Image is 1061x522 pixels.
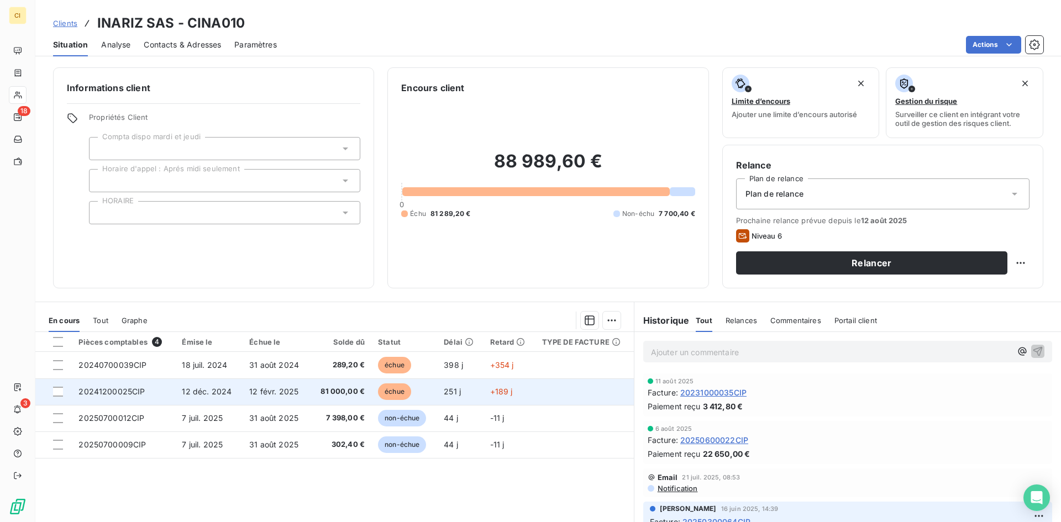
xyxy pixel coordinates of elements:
span: 12 déc. 2024 [182,387,232,396]
span: 7 398,00 € [317,413,365,424]
span: Analyse [101,39,130,50]
div: TYPE DE FACTURE [542,338,627,346]
span: Non-échu [622,209,654,219]
span: Paiement reçu [648,400,701,412]
span: 7 juil. 2025 [182,440,223,449]
span: Plan de relance [745,188,803,199]
div: Statut [378,338,430,346]
span: -11 j [490,413,505,423]
input: Ajouter une valeur [98,144,107,154]
input: Ajouter une valeur [98,176,107,186]
span: 20241200025CIP [78,387,145,396]
img: Logo LeanPay [9,498,27,515]
span: 7 juil. 2025 [182,413,223,423]
button: Actions [966,36,1021,54]
span: Tout [93,316,108,325]
div: Open Intercom Messenger [1023,484,1050,511]
h6: Encours client [401,81,464,94]
span: 289,20 € [317,360,365,371]
span: 302,40 € [317,439,365,450]
span: Propriétés Client [89,113,360,128]
span: 20250700009CIP [78,440,146,449]
span: Ajouter une limite d’encours autorisé [732,110,857,119]
span: 31 août 2025 [249,413,298,423]
span: Situation [53,39,88,50]
div: Émise le [182,338,236,346]
button: Limite d’encoursAjouter une limite d’encours autorisé [722,67,880,138]
span: Échu [410,209,426,219]
span: Portail client [834,316,877,325]
span: Tout [696,316,712,325]
span: 4 [152,337,162,347]
input: Ajouter une valeur [98,208,107,218]
span: Facture : [648,434,678,446]
span: Commentaires [770,316,821,325]
span: 20240700039CIP [78,360,146,370]
span: Facture : [648,387,678,398]
button: Relancer [736,251,1007,275]
span: Notification [656,484,698,493]
a: 18 [9,108,26,126]
span: 20250700012CIP [78,413,144,423]
span: 44 j [444,440,458,449]
h2: 88 989,60 € [401,150,695,183]
span: 16 juin 2025, 14:39 [721,505,779,512]
span: Email [658,473,678,482]
span: Contacts & Adresses [144,39,221,50]
span: 6 août 2025 [655,425,692,432]
span: 31 août 2025 [249,440,298,449]
a: Clients [53,18,77,29]
span: Gestion du risque [895,97,957,106]
span: 11 août 2025 [655,378,694,384]
span: 251 j [444,387,461,396]
span: -11 j [490,440,505,449]
span: non-échue [378,410,426,426]
span: 7 700,40 € [659,209,695,219]
span: 21 juil. 2025, 08:53 [682,474,740,481]
span: 3 412,80 € [703,400,743,412]
span: Surveiller ce client en intégrant votre outil de gestion des risques client. [895,110,1034,128]
span: 12 août 2025 [861,216,907,225]
div: CI [9,7,27,24]
span: 3 [20,398,30,408]
span: Paramètres [234,39,277,50]
span: +189 j [490,387,513,396]
span: Relances [726,316,757,325]
h6: Informations client [67,81,360,94]
span: 0 [400,200,404,209]
span: 12 févr. 2025 [249,387,298,396]
span: +354 j [490,360,514,370]
span: Clients [53,19,77,28]
span: échue [378,383,411,400]
span: non-échue [378,436,426,453]
span: Prochaine relance prévue depuis le [736,216,1030,225]
h6: Relance [736,159,1030,172]
div: Retard [490,338,529,346]
span: 44 j [444,413,458,423]
h3: INARIZ SAS - CINA010 [97,13,245,33]
span: [PERSON_NAME] [660,504,717,514]
span: 18 [18,106,30,116]
h6: Historique [634,314,690,327]
div: Pièces comptables [78,337,169,347]
span: 81 000,00 € [317,386,365,397]
span: 20231000035CIP [680,387,747,398]
button: Gestion du risqueSurveiller ce client en intégrant votre outil de gestion des risques client. [886,67,1043,138]
div: Échue le [249,338,303,346]
span: Niveau 6 [752,231,782,240]
span: 81 289,20 € [430,209,471,219]
span: 398 j [444,360,463,370]
div: Solde dû [317,338,365,346]
span: 31 août 2024 [249,360,299,370]
span: En cours [49,316,80,325]
span: 18 juil. 2024 [182,360,227,370]
span: 20250600022CIP [680,434,748,446]
span: Limite d’encours [732,97,790,106]
span: Paiement reçu [648,448,701,460]
span: Graphe [122,316,148,325]
span: 22 650,00 € [703,448,750,460]
span: échue [378,357,411,373]
div: Délai [444,338,476,346]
